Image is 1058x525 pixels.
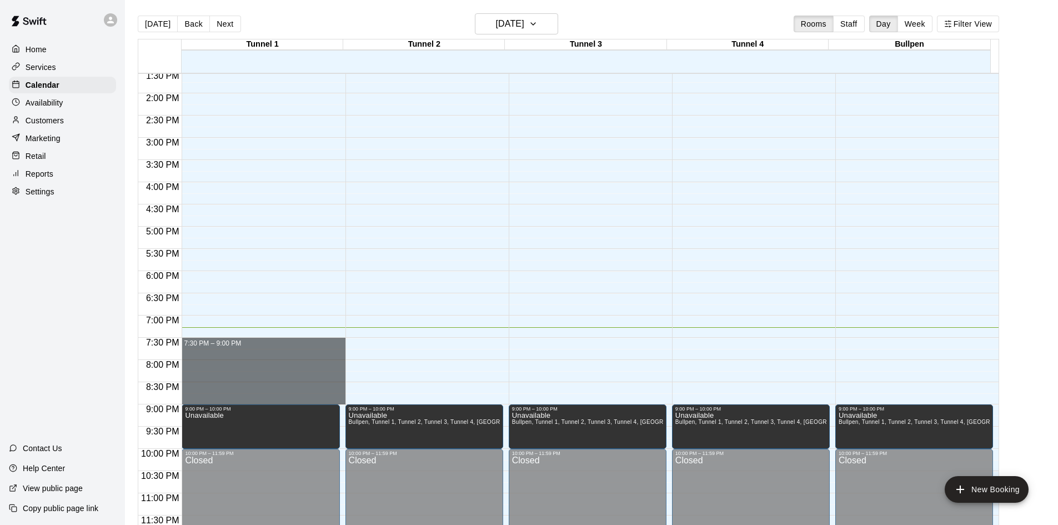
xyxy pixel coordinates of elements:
button: Week [897,16,932,32]
span: 4:30 PM [143,204,182,214]
div: 9:00 PM – 10:00 PM: Unavailable [345,404,503,449]
span: 3:00 PM [143,138,182,147]
div: 10:00 PM – 11:59 PM [839,451,990,456]
span: 2:00 PM [143,93,182,103]
div: Bullpen [829,39,990,50]
span: 8:30 PM [143,382,182,392]
span: 10:30 PM [138,471,182,481]
span: 7:30 PM [143,338,182,347]
p: Contact Us [23,443,62,454]
button: Back [177,16,210,32]
a: Reports [9,166,116,182]
a: Settings [9,183,116,200]
span: 6:30 PM [143,293,182,303]
div: Tunnel 2 [343,39,505,50]
button: Filter View [937,16,999,32]
a: Retail [9,148,116,164]
span: 4:00 PM [143,182,182,192]
span: 11:00 PM [138,493,182,503]
span: 5:30 PM [143,249,182,258]
div: 9:00 PM – 10:00 PM: Unavailable [672,404,830,449]
div: 10:00 PM – 11:59 PM [675,451,826,456]
span: Bullpen, Tunnel 1, Tunnel 2, Tunnel 3, Tunnel 4, [GEOGRAPHIC_DATA], [US_STATE][GEOGRAPHIC_DATA], ... [512,419,927,425]
p: Reports [26,168,53,179]
p: Settings [26,186,54,197]
span: 8:00 PM [143,360,182,369]
a: Marketing [9,130,116,147]
button: [DATE] [138,16,178,32]
p: Marketing [26,133,61,144]
div: 9:00 PM – 10:00 PM [675,406,826,412]
button: add [945,476,1029,503]
span: 9:30 PM [143,427,182,436]
p: Help Center [23,463,65,474]
button: Next [209,16,240,32]
button: Rooms [794,16,834,32]
div: Tunnel 4 [667,39,829,50]
p: Copy public page link [23,503,98,514]
a: Availability [9,94,116,111]
p: Customers [26,115,64,126]
div: 10:00 PM – 11:59 PM [512,451,663,456]
div: 9:00 PM – 10:00 PM: Unavailable [835,404,993,449]
div: 10:00 PM – 11:59 PM [349,451,500,456]
span: 5:00 PM [143,227,182,236]
h6: [DATE] [496,16,524,32]
span: 11:30 PM [138,516,182,525]
span: 10:00 PM [138,449,182,458]
span: 7:30 PM – 9:00 PM [184,339,241,347]
p: Retail [26,151,46,162]
p: Calendar [26,79,59,91]
span: Bullpen, Tunnel 1, Tunnel 2, Tunnel 3, Tunnel 4, [GEOGRAPHIC_DATA], [US_STATE][GEOGRAPHIC_DATA], ... [349,419,764,425]
button: [DATE] [475,13,558,34]
button: Day [869,16,898,32]
div: 9:00 PM – 10:00 PM [512,406,663,412]
div: 9:00 PM – 10:00 PM [839,406,990,412]
span: 7:00 PM [143,316,182,325]
button: Staff [833,16,865,32]
p: Home [26,44,47,55]
a: Calendar [9,77,116,93]
a: Services [9,59,116,76]
span: 6:00 PM [143,271,182,281]
span: 1:30 PM [143,71,182,81]
span: 2:30 PM [143,116,182,125]
span: 9:00 PM [143,404,182,414]
a: Customers [9,112,116,129]
span: 3:30 PM [143,160,182,169]
div: Tunnel 1 [182,39,343,50]
p: View public page [23,483,83,494]
div: Tunnel 3 [505,39,666,50]
p: Availability [26,97,63,108]
div: 9:00 PM – 10:00 PM [349,406,500,412]
p: Services [26,62,56,73]
div: 9:00 PM – 10:00 PM: Unavailable [509,404,666,449]
a: Home [9,41,116,58]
